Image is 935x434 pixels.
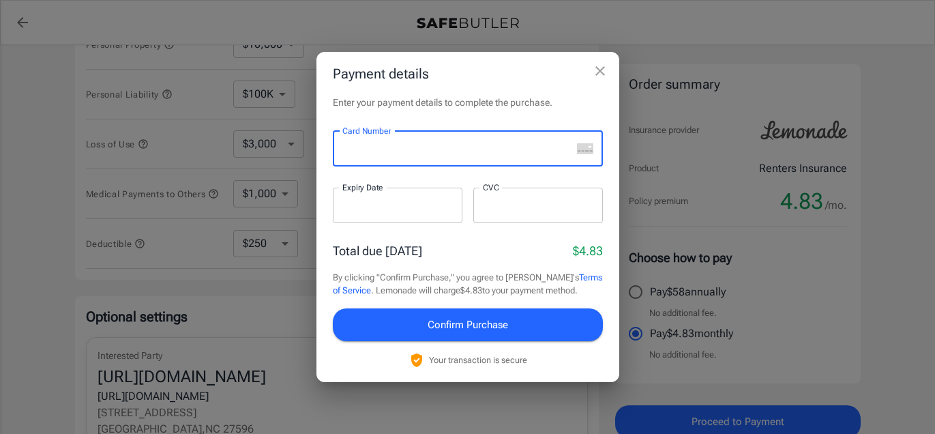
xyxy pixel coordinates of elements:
label: CVC [483,182,499,193]
button: close [587,57,614,85]
iframe: Secure expiration date input frame [342,199,453,212]
svg: unknown [577,143,593,154]
p: Your transaction is secure [429,353,527,366]
iframe: Secure card number input frame [342,142,572,155]
button: Confirm Purchase [333,308,603,341]
p: Enter your payment details to complete the purchase. [333,96,603,109]
h2: Payment details [316,52,619,96]
label: Expiry Date [342,182,383,193]
p: By clicking "Confirm Purchase," you agree to [PERSON_NAME]'s . Lemonade will charge $4.83 to your... [333,271,603,298]
p: Total due [DATE] [333,242,422,260]
iframe: Secure CVC input frame [483,199,593,212]
label: Card Number [342,125,391,136]
p: $4.83 [573,242,603,260]
span: Confirm Purchase [428,316,508,334]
